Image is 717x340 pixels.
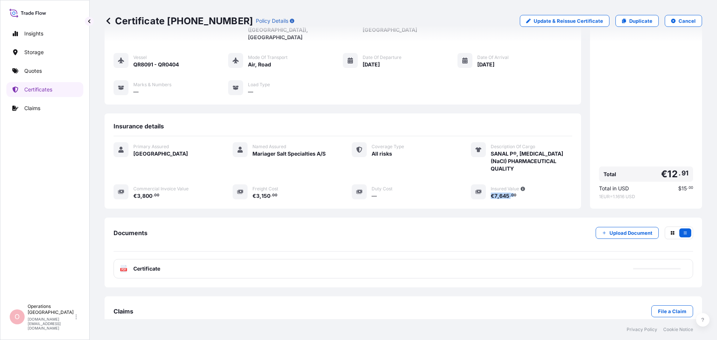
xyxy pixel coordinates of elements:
span: . [687,187,688,189]
p: [DOMAIN_NAME][EMAIL_ADDRESS][DOMAIN_NAME] [28,317,74,330]
p: Insights [24,30,43,37]
span: — [372,192,377,200]
p: Cancel [679,17,696,25]
span: . [510,194,511,197]
span: [GEOGRAPHIC_DATA] [133,150,188,157]
span: 150 [261,193,270,199]
span: . [271,194,272,197]
p: Certificates [24,86,52,93]
a: Quotes [6,63,83,78]
p: Claims [24,105,40,112]
span: Total in USD [599,185,629,192]
span: Insured Value [491,186,519,192]
span: Commercial Invoice Value [133,186,189,192]
span: Date of Departure [363,54,401,60]
span: € [491,193,494,199]
p: Upload Document [609,229,652,237]
span: Certificate [133,265,160,272]
span: Mariager Salt Specialties A/S [252,150,326,157]
span: SANAL P®, [MEDICAL_DATA] (NaCl) PHARMACEUTICAL QUALITY [491,150,572,172]
span: . [153,194,154,197]
span: All risks [372,150,392,157]
span: O [15,313,20,321]
span: Date of Arrival [477,54,509,60]
span: Air, Road [248,61,271,68]
span: Total [603,171,616,178]
span: Mode of Transport [248,54,288,60]
span: Documents [114,229,148,237]
span: [DATE] [477,61,494,68]
span: 12 [667,169,677,179]
span: 1 EUR = 1.1616 USD [599,194,693,200]
span: No claims were submitted against this certificate . [114,318,233,325]
span: — [248,88,253,96]
text: PDF [121,268,126,271]
a: Privacy Policy [627,327,657,333]
span: 00 [689,187,693,189]
p: Storage [24,49,44,56]
span: $ [678,186,682,191]
span: Marks & Numbers [133,82,171,88]
span: Claims [114,308,133,315]
span: 00 [272,194,277,197]
span: Insurance details [114,122,164,130]
span: . [679,171,681,175]
span: Named Assured [252,144,286,150]
span: € [661,169,667,179]
a: Storage [6,45,83,60]
span: QR8091 - QR0404 [133,61,179,68]
span: Load Type [248,82,270,88]
p: File a Claim [658,308,686,315]
span: 15 [682,186,687,191]
span: , [140,193,142,199]
span: , [260,193,261,199]
p: Update & Reissue Certificate [534,17,603,25]
span: — [133,88,139,96]
span: Coverage Type [372,144,404,150]
a: File a Claim [651,305,693,317]
span: Freight Cost [252,186,278,192]
span: Description Of Cargo [491,144,535,150]
button: Upload Document [596,227,659,239]
a: Insights [6,26,83,41]
button: Cancel [665,15,702,27]
a: Claims [6,101,83,116]
span: Duty Cost [372,186,392,192]
span: Vessel [133,54,147,60]
p: Operations [GEOGRAPHIC_DATA] [28,303,74,315]
span: € [133,193,137,199]
p: Duplicate [629,17,652,25]
span: 00 [154,194,159,197]
span: 645 [499,193,509,199]
a: Certificates [6,82,83,97]
span: , [497,193,499,199]
span: € [252,193,256,199]
a: Update & Reissue Certificate [520,15,609,27]
span: 91 [682,171,689,175]
a: Cookie Notice [663,327,693,333]
span: 800 [142,193,152,199]
p: Quotes [24,67,42,75]
span: [DATE] [363,61,380,68]
span: 00 [511,194,516,197]
span: 3 [256,193,260,199]
a: Duplicate [615,15,659,27]
p: Policy Details [256,17,288,25]
span: 3 [137,193,140,199]
p: Certificate [PHONE_NUMBER] [105,15,253,27]
span: Primary Assured [133,144,169,150]
span: 7 [494,193,497,199]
